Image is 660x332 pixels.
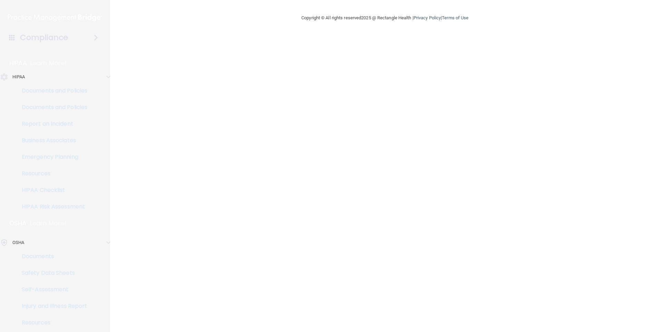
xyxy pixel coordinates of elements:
[4,303,99,310] p: Injury and Illness Report
[4,270,99,276] p: Safety Data Sheets
[4,137,99,144] p: Business Associates
[12,73,25,81] p: HIPAA
[4,87,99,94] p: Documents and Policies
[9,219,27,227] p: OSHA
[4,170,99,177] p: Resources
[4,286,99,293] p: Self-Assessment
[4,203,99,210] p: HIPAA Risk Assessment
[12,238,24,247] p: OSHA
[4,104,99,111] p: Documents and Policies
[4,154,99,160] p: Emergency Planning
[20,33,68,42] h4: Compliance
[30,59,67,67] p: Learn More!
[9,59,27,67] p: HIPAA
[259,7,511,29] div: Copyright © All rights reserved 2025 @ Rectangle Health | |
[8,11,102,25] img: PMB logo
[4,187,99,194] p: HIPAA Checklist
[4,253,99,260] p: Documents
[4,319,99,326] p: Resources
[30,219,67,227] p: Learn More!
[442,15,468,20] a: Terms of Use
[414,15,441,20] a: Privacy Policy
[4,120,99,127] p: Report an Incident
